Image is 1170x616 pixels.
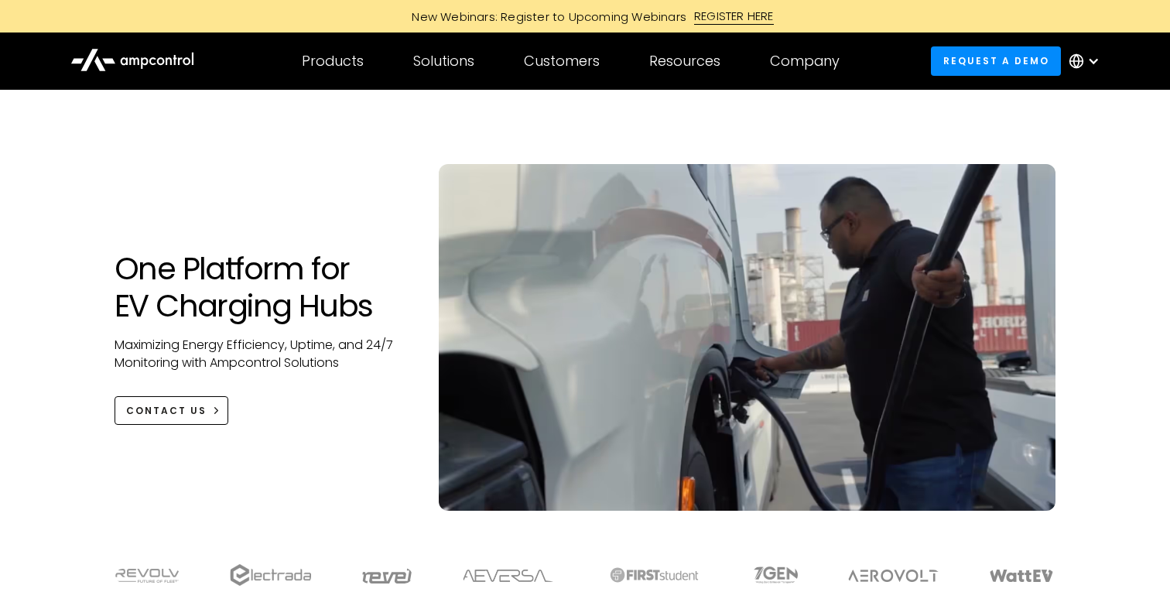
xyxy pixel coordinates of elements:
[770,53,840,70] div: Company
[115,337,408,371] p: Maximizing Energy Efficiency, Uptime, and 24/7 Monitoring with Ampcontrol Solutions
[115,396,228,425] a: CONTACT US
[302,53,364,70] div: Products
[413,53,474,70] div: Solutions
[126,404,207,418] div: CONTACT US
[524,53,600,70] div: Customers
[649,53,720,70] div: Resources
[694,8,774,25] div: REGISTER HERE
[931,46,1061,75] a: Request a demo
[115,250,408,324] h1: One Platform for EV Charging Hubs
[237,8,933,25] a: New Webinars: Register to Upcoming WebinarsREGISTER HERE
[396,9,694,25] div: New Webinars: Register to Upcoming Webinars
